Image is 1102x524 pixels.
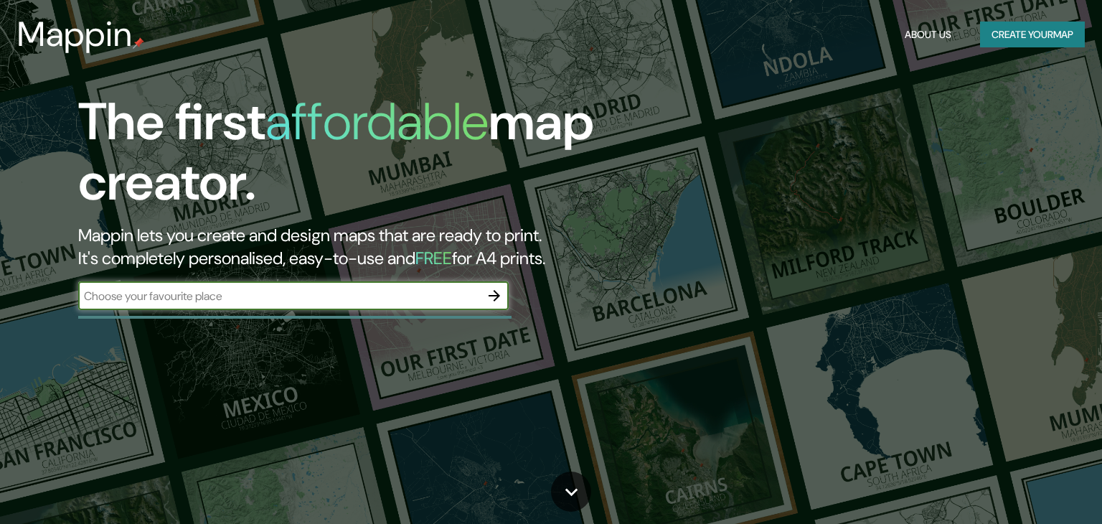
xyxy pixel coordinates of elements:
[980,22,1085,48] button: Create yourmap
[78,224,629,270] h2: Mappin lets you create and design maps that are ready to print. It's completely personalised, eas...
[17,14,133,55] h3: Mappin
[133,37,144,49] img: mappin-pin
[899,22,957,48] button: About Us
[265,88,489,155] h1: affordable
[78,288,480,304] input: Choose your favourite place
[78,92,629,224] h1: The first map creator.
[415,247,452,269] h5: FREE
